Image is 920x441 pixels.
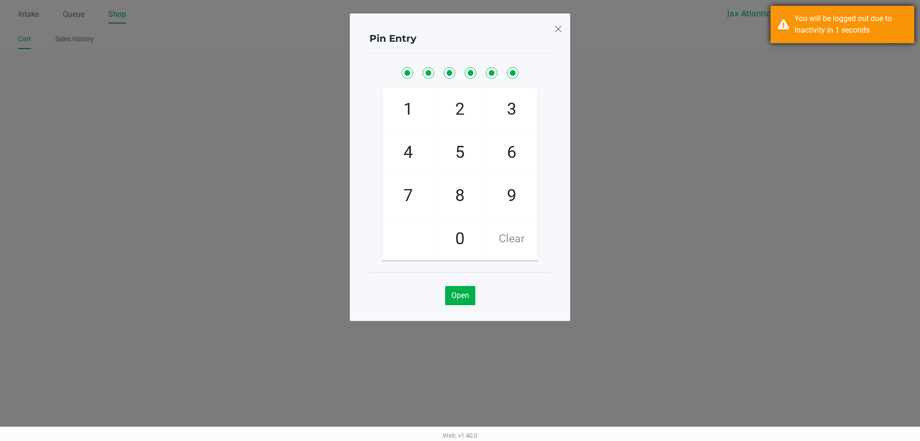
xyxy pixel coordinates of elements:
[383,131,434,174] span: 4
[383,88,434,131] span: 1
[443,432,477,439] span: Web: v1.40.0
[486,131,537,174] span: 6
[435,131,485,174] span: 5
[435,88,485,131] span: 2
[435,218,485,260] span: 0
[383,175,434,217] span: 7
[794,13,907,36] div: You will be logged out due to inactivity in 1 seconds
[369,31,416,46] h4: Pin Entry
[486,218,537,260] span: Clear
[435,175,485,217] span: 8
[486,175,537,217] span: 9
[486,88,537,131] span: 3
[445,286,475,305] button: Open
[451,291,469,300] span: Open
